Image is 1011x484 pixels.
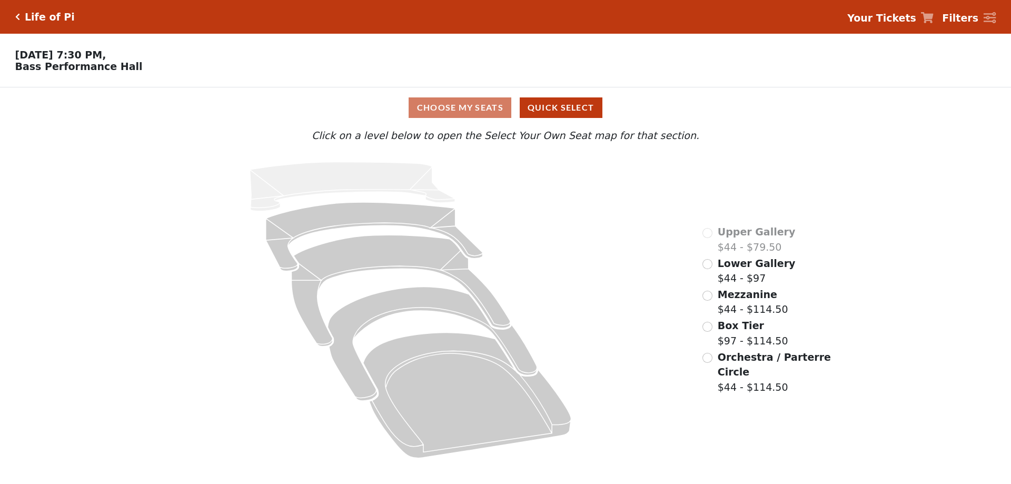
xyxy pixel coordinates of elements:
[718,350,832,395] label: $44 - $114.50
[718,226,796,238] span: Upper Gallery
[266,202,483,271] path: Lower Gallery - Seats Available: 102
[718,224,796,254] label: $44 - $79.50
[718,351,831,378] span: Orchestra / Parterre Circle
[718,258,796,269] span: Lower Gallery
[718,287,788,317] label: $44 - $114.50
[363,333,571,458] path: Orchestra / Parterre Circle - Seats Available: 7
[25,11,75,23] h5: Life of Pi
[718,289,777,300] span: Mezzanine
[847,12,916,24] strong: Your Tickets
[718,318,788,348] label: $97 - $114.50
[250,162,455,212] path: Upper Gallery - Seats Available: 0
[847,11,934,26] a: Your Tickets
[134,128,877,143] p: Click on a level below to open the Select Your Own Seat map for that section.
[718,256,796,286] label: $44 - $97
[718,320,764,331] span: Box Tier
[942,12,978,24] strong: Filters
[15,13,20,21] a: Click here to go back to filters
[520,97,602,118] button: Quick Select
[942,11,996,26] a: Filters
